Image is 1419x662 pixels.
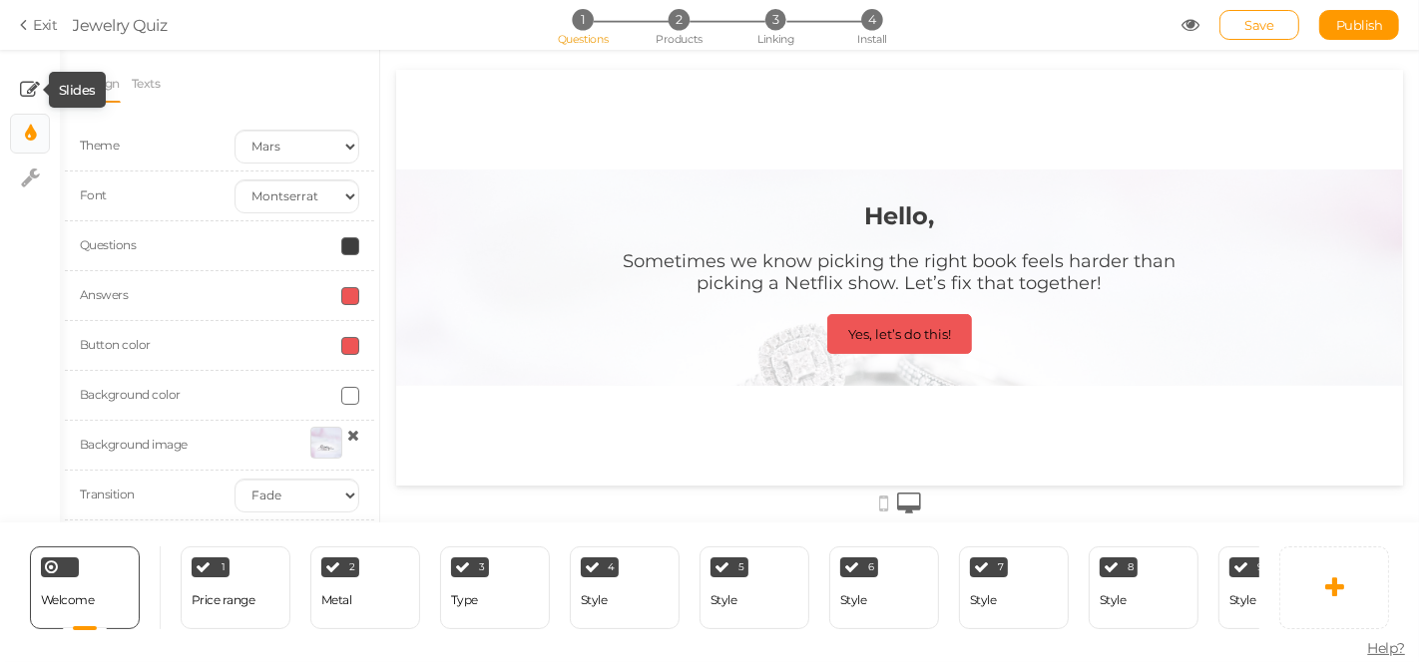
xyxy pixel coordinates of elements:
span: Save [1245,17,1274,33]
span: Products [656,32,703,46]
div: 5 Style [700,546,809,629]
label: Background color [80,387,181,402]
div: Price range [192,593,255,607]
div: Metal [321,593,352,607]
span: 3 [480,562,486,572]
li: 3 Linking [729,9,822,30]
span: 1 [572,9,593,30]
div: Style [1100,593,1127,607]
div: 1 Price range [181,546,290,629]
div: Sometimes we know picking the right book feels harder than picking a Netflix show. Let’s fix that... [225,180,783,224]
div: Yes, let’s do this! [452,256,555,272]
span: Transition [80,487,135,501]
label: Background image [80,437,188,452]
div: Type [451,593,478,607]
span: 7 [999,562,1005,572]
div: Welcome [30,546,140,629]
li: Slides [10,70,50,110]
div: Style [970,593,997,607]
div: Style [1229,593,1256,607]
span: Linking [757,32,793,46]
label: Questions [80,237,137,252]
span: Welcome [41,592,95,607]
span: 4 [861,9,882,30]
span: 2 [350,562,356,572]
span: Questions [558,32,609,46]
span: 6 [869,562,875,572]
a: Exit [20,15,58,35]
span: Help? [1368,639,1406,657]
div: 8 Style [1089,546,1198,629]
a: Texts [131,65,162,103]
li: 4 Install [825,9,918,30]
div: Style [710,593,737,607]
div: 3 Type [440,546,550,629]
div: Style [840,593,867,607]
div: Save [1219,10,1299,40]
span: 9 [1258,562,1264,572]
a: Design [80,65,121,103]
strong: Hello, [469,132,539,161]
div: 7 Style [959,546,1069,629]
div: 2 Metal [310,546,420,629]
span: Publish [1336,17,1383,33]
label: Button color [80,337,151,352]
li: 1 Questions [536,9,629,30]
span: 1 [223,562,227,572]
span: Install [857,32,886,46]
div: Jewelry Quiz [73,13,168,37]
li: 2 Products [633,9,725,30]
div: 6 Style [829,546,939,629]
span: 8 [1129,562,1135,572]
a: Slides [11,71,49,109]
label: Answers [80,287,129,302]
div: 4 Style [570,546,680,629]
span: Theme [80,138,120,153]
div: Style [581,593,608,607]
span: Font [80,187,107,202]
span: 5 [739,562,745,572]
div: 9 Style [1218,546,1328,629]
span: 3 [765,9,786,30]
tip-tip: Slides [59,82,96,98]
span: 2 [669,9,690,30]
span: 4 [609,562,616,572]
